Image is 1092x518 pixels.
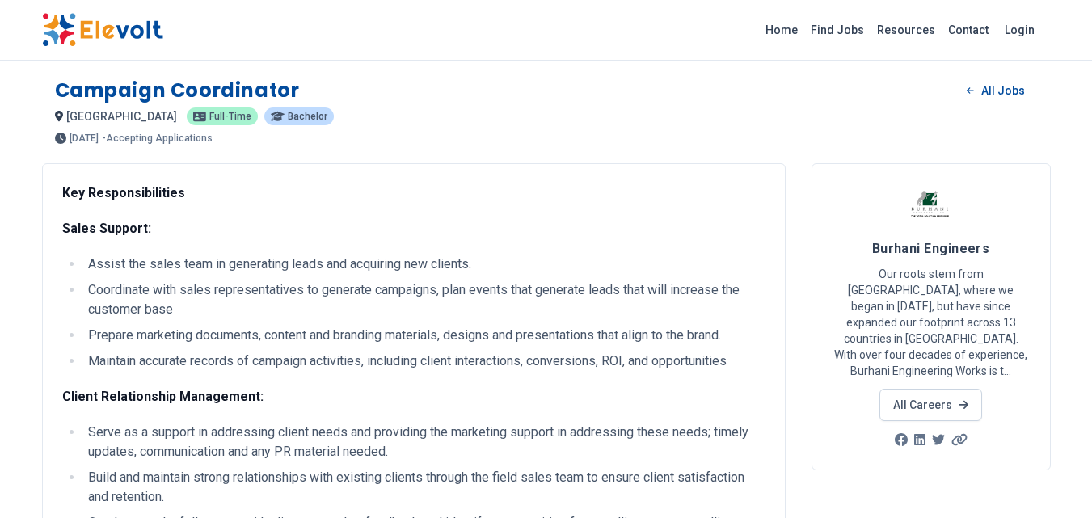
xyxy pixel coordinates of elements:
[62,221,151,236] strong: Sales Support:
[102,133,213,143] p: - Accepting Applications
[872,241,990,256] span: Burhani Engineers
[55,78,300,103] h1: Campaign Coordinator
[209,112,251,121] span: Full-time
[288,112,327,121] span: Bachelor
[70,133,99,143] span: [DATE]
[83,280,765,319] li: Coordinate with sales representatives to generate campaigns, plan events that generate leads that...
[879,389,982,421] a: All Careers
[66,110,177,123] span: [GEOGRAPHIC_DATA]
[804,17,871,43] a: Find Jobs
[942,17,995,43] a: Contact
[871,17,942,43] a: Resources
[62,389,264,404] strong: Client Relationship Management:
[62,185,185,200] strong: Key Responsibilities
[83,326,765,345] li: Prepare marketing documents, content and branding materials, designs and presentations that align...
[42,13,163,47] img: Elevolt
[911,183,951,224] img: Burhani Engineers
[83,352,765,371] li: Maintain accurate records of campaign activities, including client interactions, conversions, ROI...
[83,468,765,507] li: Build and maintain strong relationships with existing clients through the field sales team to ens...
[83,255,765,274] li: Assist the sales team in generating leads and acquiring new clients.
[759,17,804,43] a: Home
[832,266,1031,379] p: Our roots stem from [GEOGRAPHIC_DATA], where we began in [DATE], but have since expanded our foot...
[954,78,1037,103] a: All Jobs
[83,423,765,461] li: Serve as a support in addressing client needs and providing the marketing support in addressing t...
[995,14,1044,46] a: Login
